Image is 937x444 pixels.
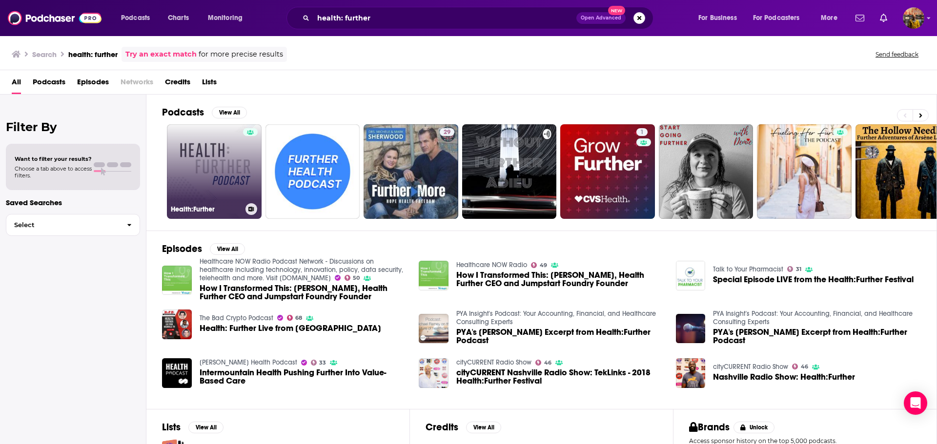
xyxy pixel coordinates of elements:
a: Show notifications dropdown [852,10,868,26]
span: More [821,11,837,25]
span: Open Advanced [581,16,621,20]
span: 31 [796,267,801,271]
a: 31 [787,266,801,272]
div: Open Intercom Messenger [904,391,927,415]
span: PYA's [PERSON_NAME] Excerpt from Health:Further Podcast [456,328,664,345]
a: CreditsView All [426,421,501,433]
img: cityCURRENT Nashville Radio Show: TekLinks - 2018 Health:Further Festival [419,358,448,388]
span: 50 [353,276,360,280]
a: 29 [440,128,454,136]
span: Health: Further Live from [GEOGRAPHIC_DATA] [200,324,381,332]
a: Lists [202,74,217,94]
h2: Podcasts [162,106,204,118]
a: 1 [636,128,648,136]
button: View All [212,107,247,118]
a: Healthcare NOW Radio [456,261,527,269]
a: Nashville Radio Show: Health:Further [713,373,855,381]
a: Show notifications dropdown [876,10,891,26]
h2: Credits [426,421,458,433]
img: Special Episode LIVE from the Health:Further Festival [676,261,706,290]
a: Try an exact match [125,49,197,60]
img: User Profile [903,7,924,29]
a: PYA Insight's Podcast: Your Accounting, Financial, and Healthcare Consulting Experts [713,309,913,326]
span: Podcasts [121,11,150,25]
a: Podchaser - Follow, Share and Rate Podcasts [8,9,102,27]
span: 46 [544,361,551,365]
button: open menu [814,10,850,26]
h2: Filter By [6,120,140,134]
span: For Podcasters [753,11,800,25]
span: Intermountain Health Pushing Further Into Value-Based Care [200,368,407,385]
h2: Episodes [162,243,202,255]
span: 49 [540,263,547,268]
a: 49 [531,262,547,268]
button: open menu [747,10,814,26]
span: Monitoring [208,11,243,25]
a: PodcastsView All [162,106,247,118]
a: How I Transformed This: Marcus Whitney, Health Further CEO and Jumpstart Foundry Founder [162,266,192,295]
span: PYA's [PERSON_NAME] Excerpt from Health:Further Podcast [713,328,921,345]
a: Charts [162,10,195,26]
a: 1 [560,124,655,219]
a: Talk to Your Pharmacist [713,265,783,273]
p: Saved Searches [6,198,140,207]
a: All [12,74,21,94]
a: Special Episode LIVE from the Health:Further Festival [713,275,914,284]
span: 1 [640,128,644,137]
button: Open AdvancedNew [576,12,626,24]
button: Send feedback [873,50,921,58]
a: Healthcare NOW Radio Podcast Network - Discussions on healthcare including technology, innovation... [200,257,403,282]
span: New [608,6,626,15]
a: 46 [792,364,808,369]
span: 68 [295,316,302,320]
span: for more precise results [199,49,283,60]
a: 68 [287,315,303,321]
input: Search podcasts, credits, & more... [313,10,576,26]
button: Select [6,214,140,236]
span: Select [6,222,119,228]
div: Search podcasts, credits, & more... [296,7,663,29]
a: How I Transformed This: Marcus Whitney, Health Further CEO and Jumpstart Foundry Founder [456,271,664,288]
a: PYA's Michael Ramey Excerpt from Health:Further Podcast [419,314,448,344]
span: How I Transformed This: [PERSON_NAME], Health Further CEO and Jumpstart Foundry Founder [456,271,664,288]
button: open menu [114,10,163,26]
img: Nashville Radio Show: Health:Further [676,358,706,388]
h3: health: further [68,50,118,59]
a: PYA's Martie Ross Excerpt from Health:Further Podcast [713,328,921,345]
a: 29 [364,124,458,219]
a: cityCURRENT Radio Show [456,358,531,367]
span: 46 [801,365,808,369]
a: Health: Further Live from Nashville [200,324,381,332]
h3: Health:Further [171,205,242,213]
a: cityCURRENT Radio Show [713,363,788,371]
a: ListsView All [162,421,224,433]
span: Logged in as hratnayake [903,7,924,29]
span: Credits [165,74,190,94]
a: PYA Insight's Podcast: Your Accounting, Financial, and Healthcare Consulting Experts [456,309,656,326]
span: Episodes [77,74,109,94]
button: View All [210,243,245,255]
a: 50 [345,275,360,281]
a: 33 [311,360,326,366]
h2: Brands [689,421,730,433]
a: Oliver Wyman Health Podcast [200,358,297,367]
h3: Search [32,50,57,59]
button: View All [466,422,501,433]
img: How I Transformed This: Marcus Whitney, Health Further CEO and Jumpstart Foundry Founder [419,261,448,290]
img: Intermountain Health Pushing Further Into Value-Based Care [162,358,192,388]
span: How I Transformed This: [PERSON_NAME], Health Further CEO and Jumpstart Foundry Founder [200,284,407,301]
span: Podcasts [33,74,65,94]
span: Charts [168,11,189,25]
a: cityCURRENT Nashville Radio Show: TekLinks - 2018 Health:Further Festival [456,368,664,385]
a: EpisodesView All [162,243,245,255]
a: Health: Further Live from Nashville [162,309,192,339]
